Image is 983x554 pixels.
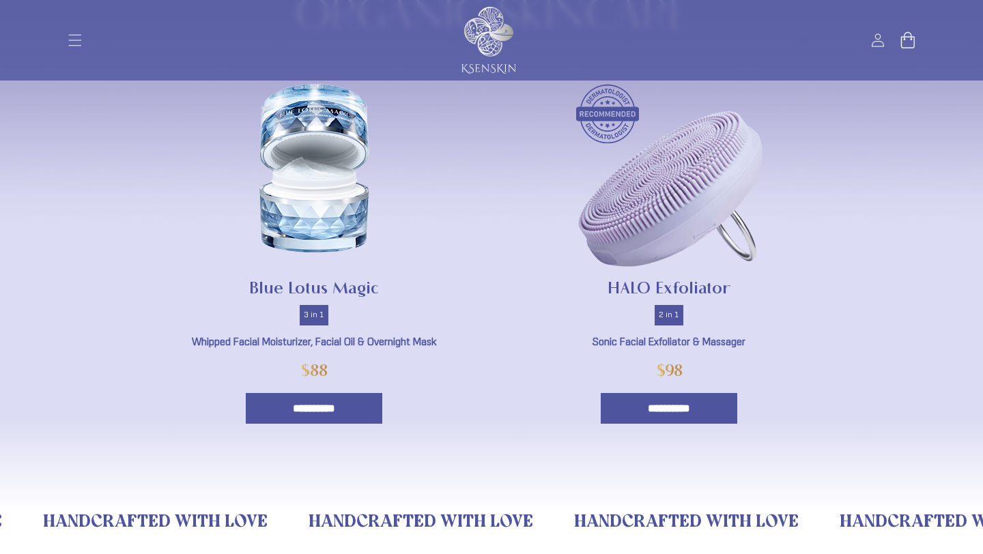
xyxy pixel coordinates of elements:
[23,512,288,533] li: Handcrafted with Love
[515,278,823,299] h3: HALO Exfoliator
[655,305,683,325] div: 2 in 1
[300,363,328,379] h4: $88
[576,84,763,267] img: efx.png
[656,363,683,379] h4: $98
[515,84,823,352] a: HALO Exfoliator 2 in 1 Sonic Facial Exfoliator & Massager
[160,278,468,299] h3: Blue Lotus Magic
[461,7,516,74] img: KSENSKIN White Logo
[288,512,554,533] li: Handcrafted with Love
[515,332,823,352] p: Sonic Facial Exfoliator & Massager
[554,512,819,533] li: Handcrafted with Love
[160,84,468,352] a: Blue Lotus Magic 3 in 1 Whipped Facial Moisturizer, Facial Oil & Overnight Mask
[259,84,369,252] img: blt-23.png
[60,25,90,55] summary: Menu
[160,332,468,352] p: Whipped Facial Moisturizer, Facial Oil & Overnight Mask
[300,305,328,325] div: 3 in 1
